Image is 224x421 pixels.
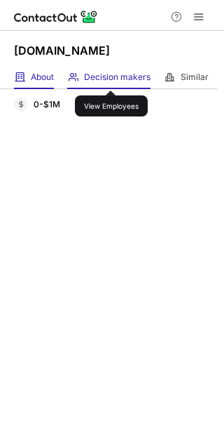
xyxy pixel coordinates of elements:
[34,99,210,112] div: 0-$1M
[31,72,54,83] span: About
[14,42,110,59] h1: [DOMAIN_NAME]
[181,72,209,83] span: Similar
[14,8,98,25] img: ContactOut v5.3.10
[84,72,150,83] span: Decision makers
